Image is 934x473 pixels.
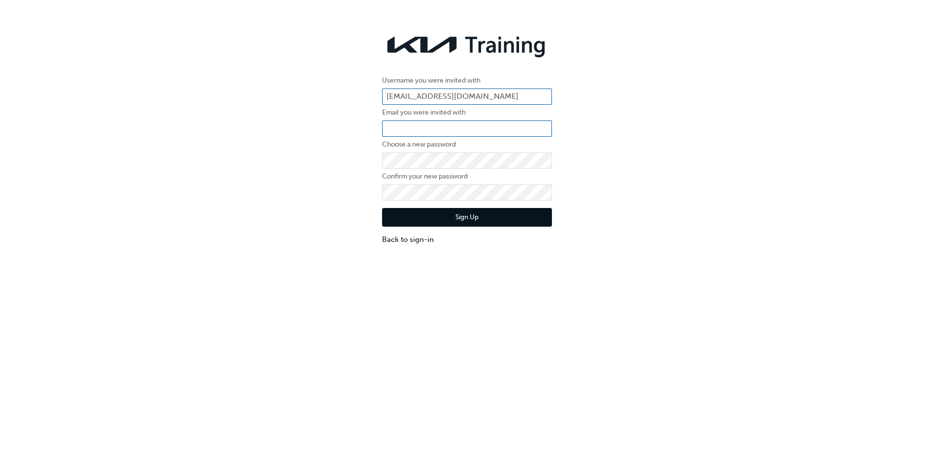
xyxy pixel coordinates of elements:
label: Username you were invited with [382,75,552,87]
label: Email you were invited with [382,107,552,118]
a: Back to sign-in [382,234,552,245]
label: Confirm your new password [382,171,552,182]
label: Choose a new password [382,139,552,150]
button: Sign Up [382,208,552,227]
input: Username [382,89,552,105]
img: kia-training [382,30,552,60]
